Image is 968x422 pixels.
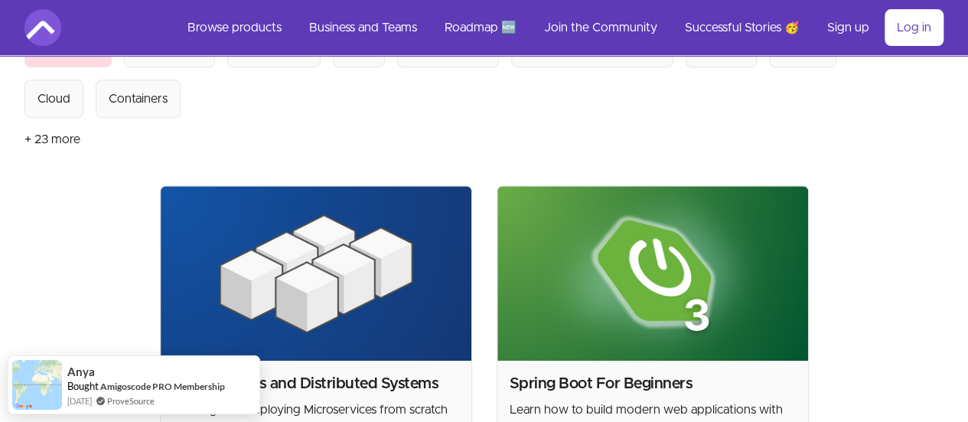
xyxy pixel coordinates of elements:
span: Bought [67,380,99,392]
button: + 23 more [24,118,80,161]
a: Amigoscode PRO Membership [100,380,225,393]
span: Anya [67,365,95,378]
div: Cloud [37,90,70,108]
h2: Spring Boot For Beginners [510,373,796,394]
h2: Microservices and Distributed Systems [173,373,459,394]
nav: Main [175,9,944,46]
img: Product image for Microservices and Distributed Systems [161,186,471,361]
p: Building and Deploying Microservices from scratch [173,401,459,419]
div: Containers [109,90,168,108]
span: close [80,39,99,57]
a: ProveSource [107,394,155,407]
a: Business and Teams [297,9,429,46]
a: Join the Community [532,9,670,46]
a: Successful Stories 🥳 [673,9,812,46]
span: [DATE] [67,394,92,407]
a: Log in [885,9,944,46]
img: Product image for Spring Boot For Beginners [497,186,808,361]
a: Browse products [175,9,294,46]
img: provesource social proof notification image [12,360,62,410]
a: Sign up [815,9,882,46]
img: Amigoscode logo [24,9,61,46]
a: Roadmap 🆕 [432,9,529,46]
